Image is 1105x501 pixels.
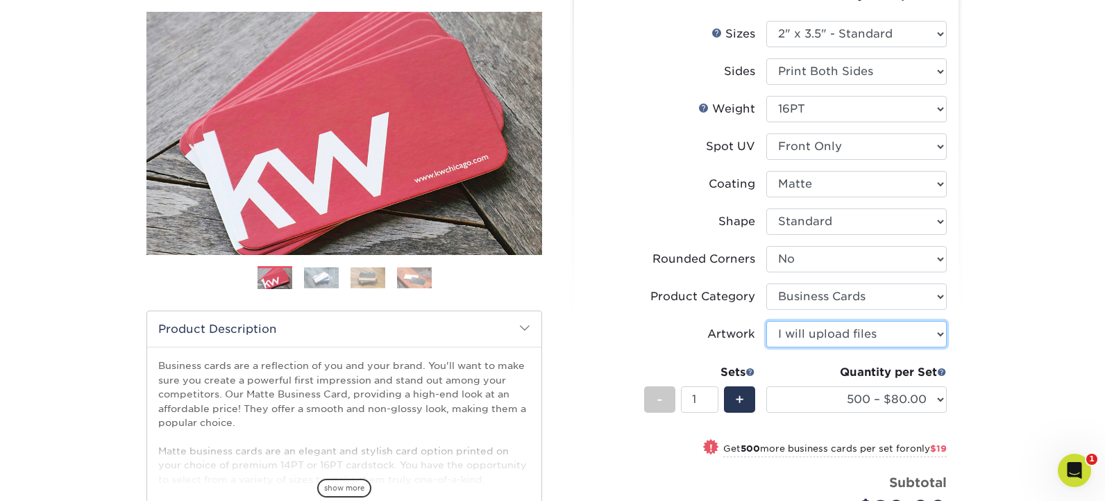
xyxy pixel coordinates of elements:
span: 1 [1086,454,1097,465]
strong: Subtotal [889,475,947,490]
div: Sides [724,63,755,80]
img: Business Cards 03 [351,267,385,288]
img: Business Cards 01 [258,261,292,296]
div: Shape [718,213,755,230]
span: $19 [930,443,947,454]
img: Business Cards 02 [304,267,339,288]
span: ! [709,441,713,455]
div: Spot UV [706,138,755,155]
div: Weight [698,101,755,117]
img: Business Cards 04 [397,267,432,288]
span: show more [317,479,371,498]
strong: 500 [741,443,760,454]
h2: Product Description [147,311,541,347]
span: + [735,389,744,410]
iframe: Intercom live chat [1058,454,1091,487]
div: Coating [709,176,755,192]
span: only [910,443,947,454]
div: Sizes [711,26,755,42]
div: Quantity per Set [766,364,947,381]
div: Product Category [650,288,755,305]
div: Rounded Corners [652,251,755,268]
span: - [657,389,663,410]
div: Sets [644,364,755,381]
div: Artwork [707,326,755,343]
small: Get more business cards per set for [723,443,947,457]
